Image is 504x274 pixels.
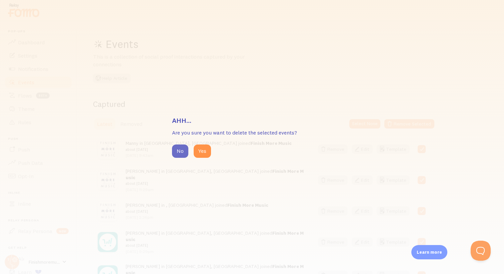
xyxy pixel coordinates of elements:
h3: Ahh... [172,116,332,125]
div: Learn more [411,245,447,259]
iframe: Help Scout Beacon - Open [471,241,491,261]
p: Are you sure you want to delete the selected events? [172,129,332,137]
button: Yes [194,144,211,158]
p: Learn more [417,249,442,255]
button: No [172,144,188,158]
